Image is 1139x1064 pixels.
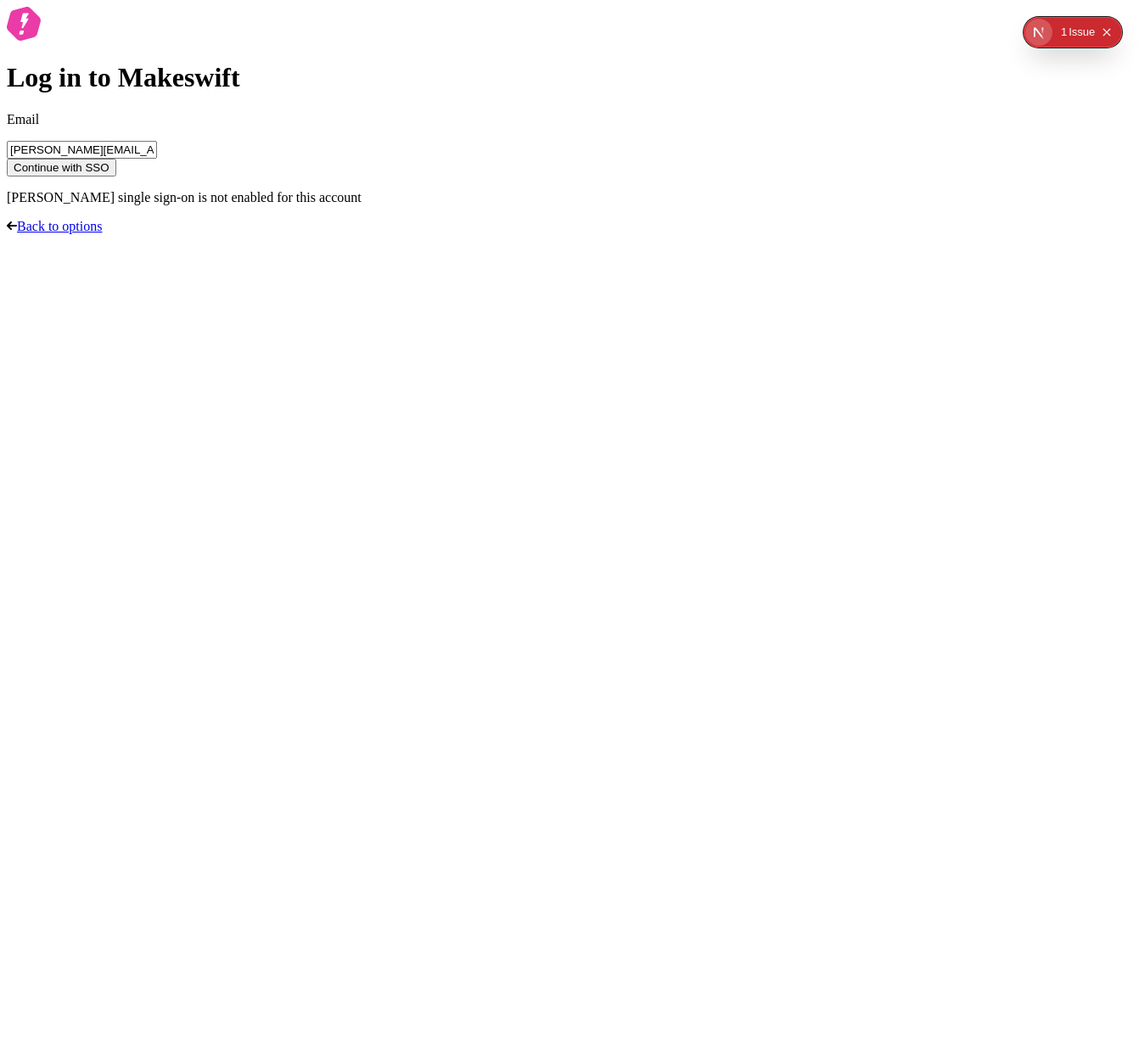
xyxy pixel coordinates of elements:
[7,219,102,233] a: Back to options
[7,159,116,176] button: Continue with SSO
[7,62,1132,93] h1: Log in to Makeswift
[7,141,157,159] input: Email
[7,190,1132,205] p: [PERSON_NAME] single sign-on is not enabled for this account
[14,161,109,174] span: Continue with SSO
[7,112,1132,127] p: Email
